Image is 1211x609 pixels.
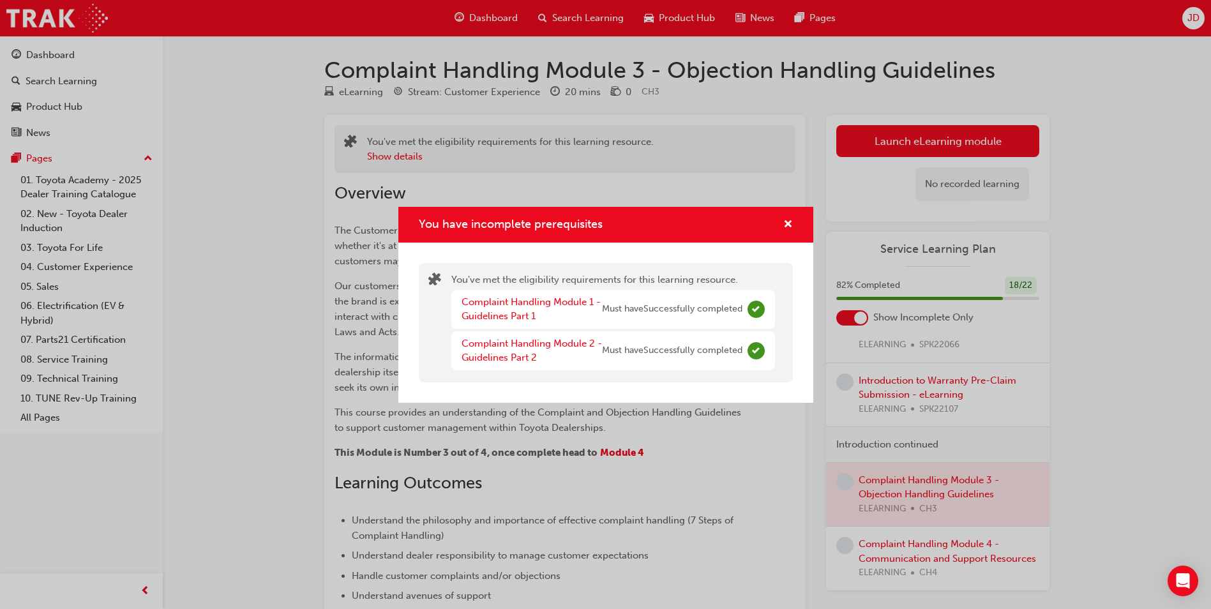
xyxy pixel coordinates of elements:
[783,220,793,231] span: cross-icon
[783,217,793,233] button: cross-icon
[462,338,602,364] a: Complaint Handling Module 2 - Guidelines Part 2
[1168,566,1198,596] div: Open Intercom Messenger
[748,342,765,359] span: Complete
[462,296,601,322] a: Complaint Handling Module 1 - Guidelines Part 1
[419,217,603,231] span: You have incomplete prerequisites
[451,273,775,373] div: You've met the eligibility requirements for this learning resource.
[428,274,441,289] span: puzzle-icon
[602,343,742,358] span: Must have Successfully completed
[748,301,765,318] span: Complete
[398,207,813,403] div: You have incomplete prerequisites
[602,302,742,317] span: Must have Successfully completed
